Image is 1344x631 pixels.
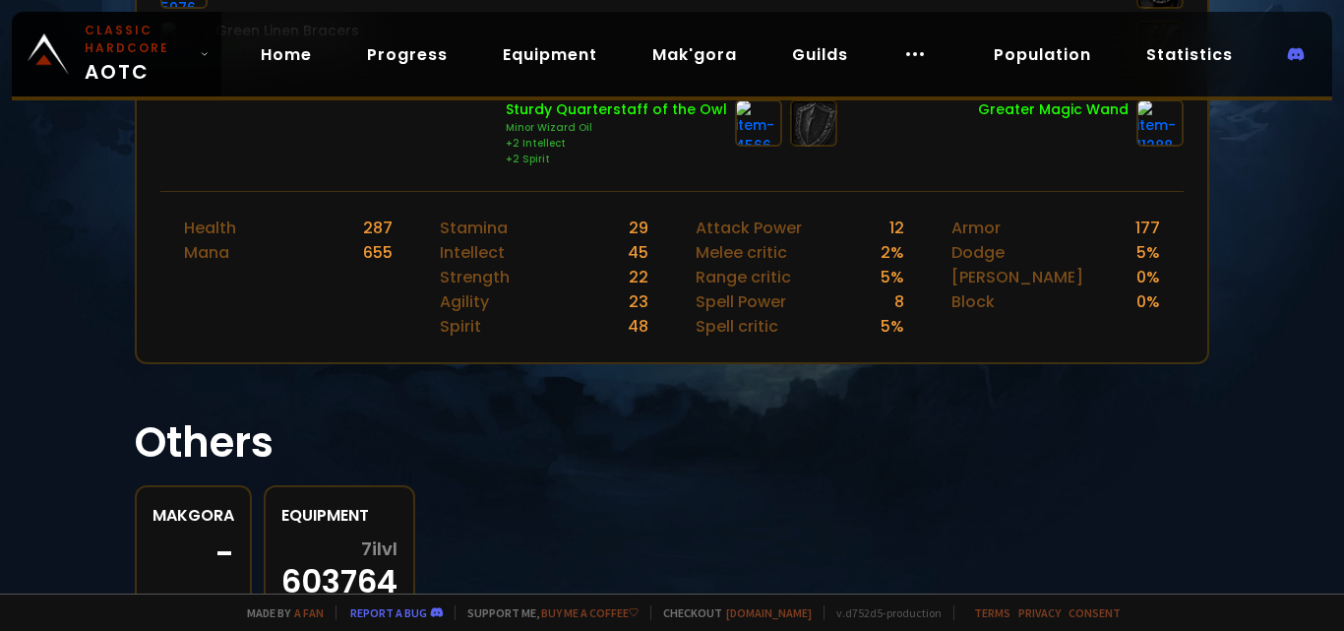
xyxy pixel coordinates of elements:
[351,34,463,75] a: Progress
[628,240,648,265] div: 45
[637,34,753,75] a: Mak'gora
[824,605,942,620] span: v. d752d5 - production
[629,289,648,314] div: 23
[294,605,324,620] a: a fan
[153,539,234,569] div: -
[153,503,234,528] div: Makgora
[440,216,508,240] div: Stamina
[650,605,812,620] span: Checkout
[628,314,648,339] div: 48
[440,240,505,265] div: Intellect
[1018,605,1061,620] a: Privacy
[1069,605,1121,620] a: Consent
[629,216,648,240] div: 29
[1136,289,1160,314] div: 0 %
[506,120,727,136] div: Minor Wizard Oil
[12,12,221,96] a: Classic HardcoreAOTC
[881,314,904,339] div: 5 %
[776,34,864,75] a: Guilds
[281,539,397,597] div: 603764
[235,605,324,620] span: Made by
[1135,216,1160,240] div: 177
[85,22,192,57] small: Classic Hardcore
[245,34,328,75] a: Home
[506,152,727,167] div: +2 Spirit
[951,240,1005,265] div: Dodge
[629,265,648,289] div: 22
[506,99,727,120] div: Sturdy Quarterstaff of the Owl
[881,240,904,265] div: 2 %
[440,289,489,314] div: Agility
[350,605,427,620] a: Report a bug
[978,99,1129,120] div: Greater Magic Wand
[440,314,481,339] div: Spirit
[135,485,252,614] a: Makgora-
[1136,265,1160,289] div: 0 %
[1136,99,1184,147] img: item-11288
[1130,34,1249,75] a: Statistics
[696,216,802,240] div: Attack Power
[894,289,904,314] div: 8
[85,22,192,87] span: AOTC
[363,240,393,265] div: 655
[696,289,786,314] div: Spell Power
[951,216,1001,240] div: Armor
[951,265,1083,289] div: [PERSON_NAME]
[506,136,727,152] div: +2 Intellect
[735,99,782,147] img: item-4566
[974,605,1010,620] a: Terms
[881,265,904,289] div: 5 %
[696,240,787,265] div: Melee critic
[184,240,229,265] div: Mana
[135,411,1210,473] h1: Others
[978,34,1107,75] a: Population
[726,605,812,620] a: [DOMAIN_NAME]
[951,289,995,314] div: Block
[455,605,639,620] span: Support me,
[184,216,236,240] div: Health
[696,314,778,339] div: Spell critic
[696,265,791,289] div: Range critic
[889,216,904,240] div: 12
[1136,240,1160,265] div: 5 %
[541,605,639,620] a: Buy me a coffee
[487,34,613,75] a: Equipment
[361,539,397,559] span: 7 ilvl
[363,216,393,240] div: 287
[264,485,415,614] a: Equipment7ilvl603764
[281,503,397,528] div: Equipment
[440,265,510,289] div: Strength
